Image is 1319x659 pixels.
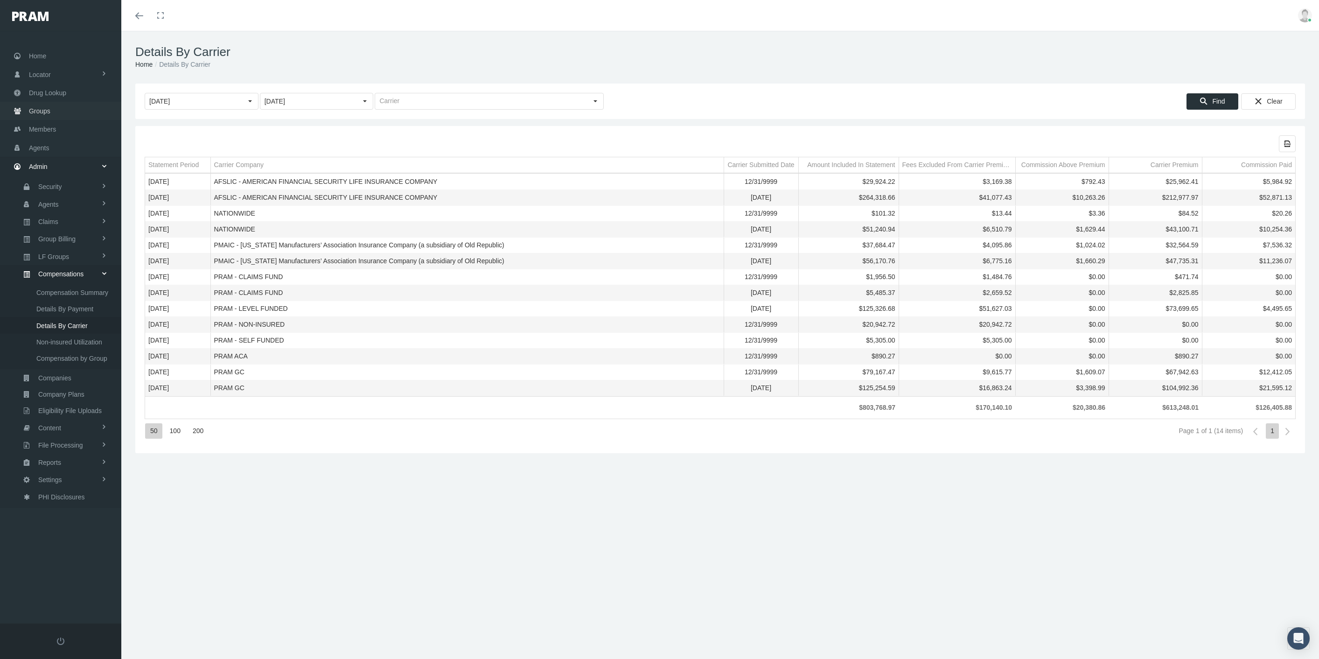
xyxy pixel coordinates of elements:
div: Data grid [145,135,1296,444]
div: $51,240.94 [802,225,895,234]
span: Content [38,420,61,436]
span: Agents [29,139,49,157]
span: Reports [38,455,61,470]
td: Column Carrier Company [210,157,724,173]
span: File Processing [38,437,83,453]
div: $43,100.71 [1112,225,1199,234]
td: Column Carrier Submitted Date [724,157,798,173]
div: $56,170.76 [802,257,895,266]
div: $0.00 [902,352,1012,361]
span: Eligibility File Uploads [38,403,102,419]
span: Compensation Summary [36,285,108,301]
div: $0.00 [1019,352,1105,361]
div: Export all data to Excel [1279,135,1296,152]
span: Agents [38,196,59,212]
div: $0.00 [1019,304,1105,313]
span: Group Billing [38,231,76,247]
div: $6,775.16 [902,257,1012,266]
div: Items per page: 200 [188,423,208,439]
div: $104,992.36 [1112,384,1199,393]
td: [DATE] [145,380,210,396]
span: Company Plans [38,386,84,402]
div: $41,077.43 [902,193,1012,202]
span: LF Groups [38,249,69,265]
td: [DATE] [724,253,798,269]
span: Home [29,47,46,65]
td: PRAM GC [210,380,724,396]
img: PRAM_20_x_78.png [12,12,49,21]
td: [DATE] [145,206,210,222]
span: Compensations [38,266,84,282]
div: $4,495.65 [1206,304,1292,313]
span: Non-insured Utilization [36,334,102,350]
div: $73,699.65 [1112,304,1199,313]
div: $0.00 [1019,273,1105,281]
span: Compensation by Group [36,351,107,366]
td: 12/31/9999 [724,317,798,333]
div: $126,405.88 [1205,403,1292,412]
div: $1,956.50 [802,273,895,281]
div: Page 1 [1266,423,1279,439]
td: [DATE] [145,349,210,365]
span: Members [29,120,56,138]
td: PRAM - CLAIMS FUND [210,269,724,285]
td: [DATE] [145,365,210,380]
div: $1,660.29 [1019,257,1105,266]
span: Security [38,179,62,195]
div: $5,485.37 [802,288,895,297]
div: $16,863.24 [902,384,1012,393]
div: $21,595.12 [1206,384,1292,393]
div: $1,024.02 [1019,241,1105,250]
div: $67,942.63 [1112,368,1199,377]
li: Details By Carrier [153,59,210,70]
div: Carrier Submitted Date [727,161,794,169]
div: Previous Page [1247,423,1263,440]
td: [DATE] [145,222,210,238]
div: Amount Included In Statement [807,161,895,169]
td: PRAM - NON-INSURED [210,317,724,333]
div: $3,169.38 [902,177,1012,186]
div: Select [587,93,603,109]
div: $792.43 [1019,177,1105,186]
td: PMAIC - Pennsylvania Manufacturers’ Association Insurance Company (a subsidiary of Old Republic) [210,238,724,253]
span: Find [1212,98,1225,105]
div: Open Intercom Messenger [1287,627,1310,650]
span: Groups [29,102,50,120]
div: $10,254.36 [1206,225,1292,234]
div: $5,305.00 [802,336,895,345]
td: PRAM GC [210,365,724,380]
td: [DATE] [724,380,798,396]
td: [DATE] [145,269,210,285]
div: $7,536.32 [1206,241,1292,250]
div: $3.36 [1019,209,1105,218]
div: Select [242,93,258,109]
div: $12,412.05 [1206,368,1292,377]
span: Details By Payment [36,301,93,317]
div: Page Navigation [145,419,1296,444]
div: $20,380.86 [1019,403,1105,412]
div: Items per page: 50 [145,423,162,439]
div: $79,167.47 [802,368,895,377]
div: $125,326.68 [802,304,895,313]
div: $212,977.97 [1112,193,1199,202]
span: Clear [1267,98,1282,105]
span: Locator [29,66,51,84]
td: Column Commission Paid [1202,157,1295,173]
td: [DATE] [724,222,798,238]
div: $0.00 [1112,336,1199,345]
td: NATIONWIDE [210,222,724,238]
div: $0.00 [1206,273,1292,281]
div: $4,095.86 [902,241,1012,250]
td: 12/31/9999 [724,238,798,253]
td: Column Statement Period [145,157,210,173]
div: Fees Excluded From Carrier Premium [902,161,1012,169]
div: Clear [1241,93,1296,110]
span: Admin [29,158,48,175]
div: Page 1 of 1 (14 items) [1179,427,1243,435]
div: $613,248.01 [1112,403,1199,412]
td: [DATE] [145,285,210,301]
div: Carrier Premium [1151,161,1199,169]
div: $20,942.72 [902,320,1012,329]
span: PHI Disclosures [38,489,85,505]
td: 12/31/9999 [724,206,798,222]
